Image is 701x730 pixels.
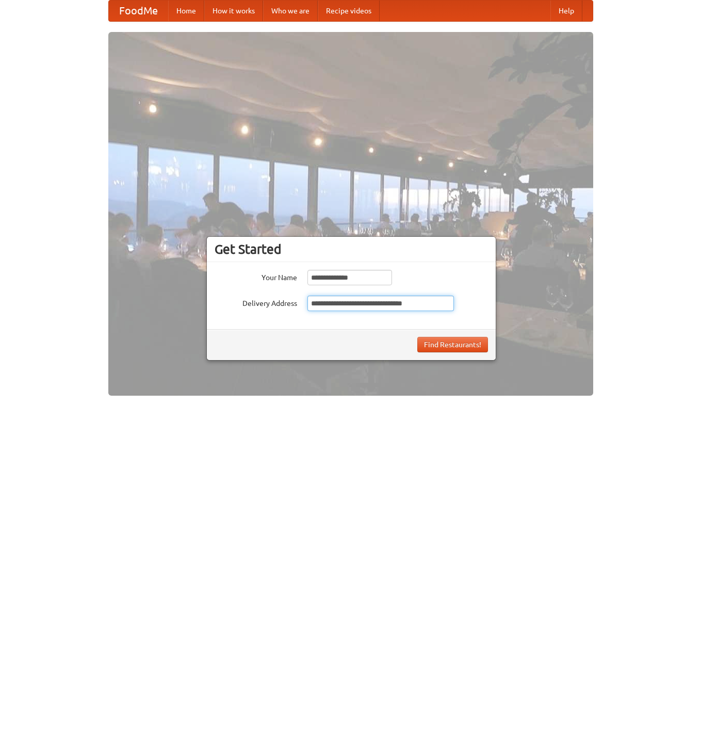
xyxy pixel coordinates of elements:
a: Recipe videos [318,1,380,21]
a: Home [168,1,204,21]
label: Delivery Address [215,296,297,309]
a: Help [550,1,582,21]
h3: Get Started [215,241,488,257]
a: Who we are [263,1,318,21]
a: FoodMe [109,1,168,21]
label: Your Name [215,270,297,283]
a: How it works [204,1,263,21]
button: Find Restaurants! [417,337,488,352]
